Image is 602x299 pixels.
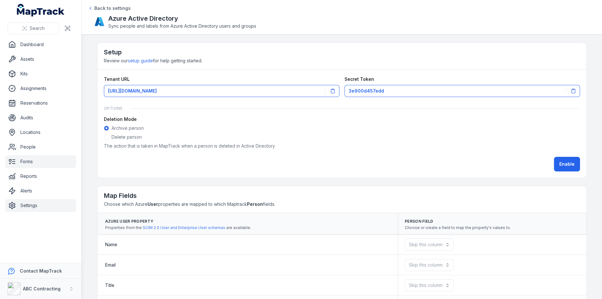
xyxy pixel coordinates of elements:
span: Azure User Property [105,219,251,224]
h2: Azure Active Directory [108,14,256,23]
button: Search [8,22,59,34]
a: Reports [5,170,76,183]
a: Locations [5,126,76,139]
label: Deletion Mode [104,116,137,122]
span: 3e900d457edd [349,88,384,94]
button: Skip this column [405,239,454,251]
a: Kits [5,67,76,80]
a: Assignments [5,82,76,95]
span: Back to settings [94,5,131,11]
label: Archive person [112,125,144,131]
a: Back to settings [88,5,131,11]
a: Audits [5,111,76,124]
span: Properties from the are available. [105,225,251,230]
a: Assets [5,53,76,66]
label: Delete person [112,134,142,140]
div: Options [104,102,580,111]
span: Choose or create a field to map the property's values to. [405,225,511,230]
span: Sync people and labels from Azure Active Directory users and groups [108,23,256,29]
a: Dashboard [5,38,76,51]
span: Email [105,262,116,268]
button: 3e900d457edd [345,85,580,97]
a: setup guide [128,58,153,64]
button: [URL][DOMAIN_NAME] [104,85,339,97]
a: Reservations [5,97,76,109]
span: Choose which Azure properties are mapped to which Maptrack fields. [104,201,275,207]
a: Alerts [5,184,76,197]
span: Title [105,282,114,289]
a: Settings [5,199,76,212]
p: The action that is taken in MapTrack when a person is deleted in Active Directory [104,143,580,149]
button: Enable [554,157,580,171]
span: [URL][DOMAIN_NAME] [108,88,157,94]
strong: User [148,201,158,207]
a: Forms [5,155,76,168]
label: Tenant URL [104,76,130,82]
span: Search [30,25,45,31]
span: Person Field [405,219,511,224]
span: Review our for help getting started. [104,58,202,63]
a: SCIM 2.0 User and Enterprise User schemas [143,225,225,230]
label: Secret Token [345,76,374,82]
strong: Contact MapTrack [20,268,62,274]
a: MapTrack [17,4,65,17]
h2: Map Fields [104,191,580,200]
strong: ABC Contracting [23,286,61,291]
button: Skip this column [405,259,454,271]
span: Name [105,241,117,248]
h2: Setup [104,48,580,57]
button: Skip this column [405,279,454,291]
a: People [5,141,76,153]
strong: Person [247,201,263,207]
